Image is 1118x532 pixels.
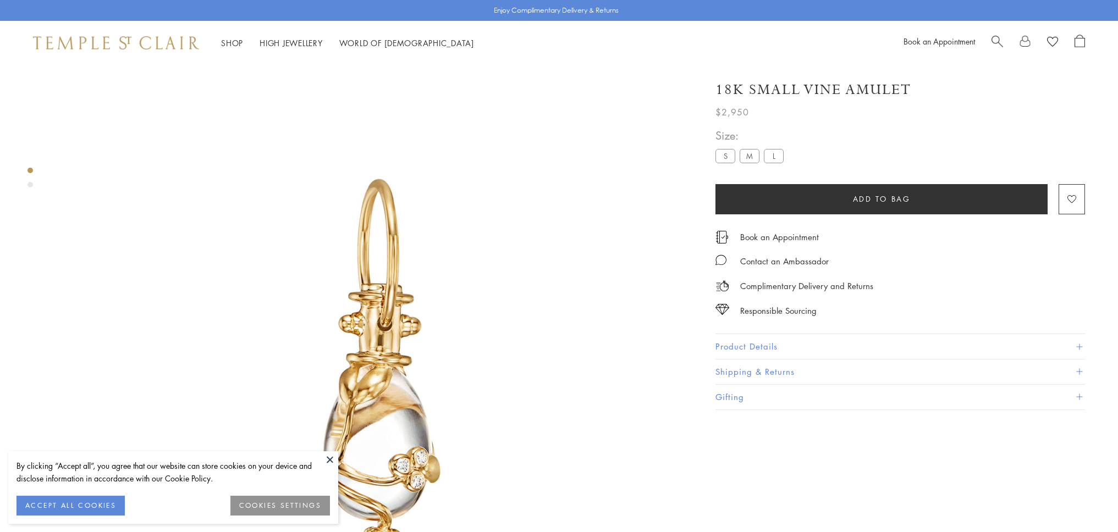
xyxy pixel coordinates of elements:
[853,193,911,205] span: Add to bag
[715,80,911,99] h1: 18K Small Vine Amulet
[904,36,975,47] a: Book an Appointment
[494,5,619,16] p: Enjoy Complimentary Delivery & Returns
[715,334,1085,359] button: Product Details
[715,184,1048,214] button: Add to bag
[1047,35,1058,51] a: View Wishlist
[230,496,330,516] button: COOKIES SETTINGS
[715,254,726,265] img: MessageIcon-01_2.svg
[740,304,817,318] div: Responsible Sourcing
[740,149,759,163] label: M
[221,36,474,50] nav: Main navigation
[715,385,1085,409] button: Gifting
[715,149,735,163] label: S
[221,37,243,48] a: ShopShop
[715,105,749,119] span: $2,950
[740,254,829,268] div: Contact an Ambassador
[260,37,323,48] a: High JewelleryHigh Jewellery
[764,149,784,163] label: L
[715,279,729,293] img: icon_delivery.svg
[740,279,873,293] p: Complimentary Delivery and Returns
[27,165,33,196] div: Product gallery navigation
[715,359,1085,384] button: Shipping & Returns
[33,36,199,49] img: Temple St. Clair
[740,231,819,243] a: Book an Appointment
[16,496,125,516] button: ACCEPT ALL COOKIES
[339,37,474,48] a: World of [DEMOGRAPHIC_DATA]World of [DEMOGRAPHIC_DATA]
[16,459,330,485] div: By clicking “Accept all”, you agree that our website can store cookies on your device and disclos...
[715,231,729,243] img: icon_appointment.svg
[715,126,788,145] span: Size:
[992,35,1003,51] a: Search
[715,304,729,315] img: icon_sourcing.svg
[1063,480,1107,521] iframe: Gorgias live chat messenger
[1075,35,1085,51] a: Open Shopping Bag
